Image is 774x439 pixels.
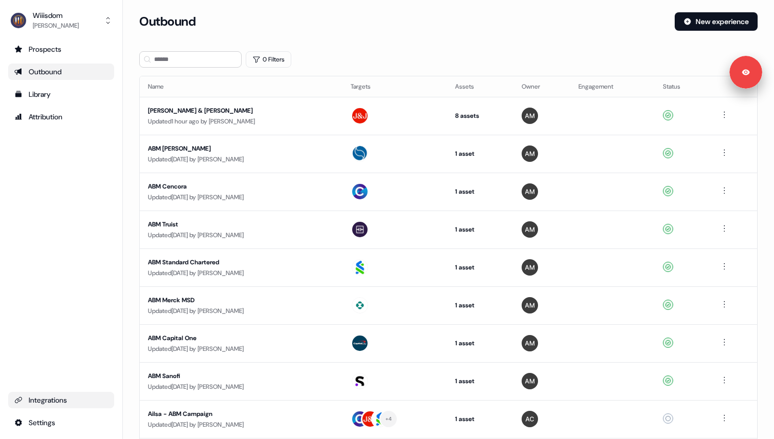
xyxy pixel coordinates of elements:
div: Attribution [14,112,108,122]
div: Updated [DATE] by [PERSON_NAME] [148,154,334,164]
th: Engagement [570,76,654,97]
img: Ailsa [522,108,538,124]
th: Assets [447,76,513,97]
a: Go to integrations [8,414,114,431]
img: Ailsa [522,183,538,200]
button: Wiiisdom[PERSON_NAME] [8,8,114,33]
div: Ailsa - ABM Campaign [148,409,334,419]
div: Updated 1 hour ago by [PERSON_NAME] [148,116,334,127]
div: 1 asset [455,414,505,424]
img: Ailsa [522,221,538,238]
div: Updated [DATE] by [PERSON_NAME] [148,344,334,354]
img: Antoine [522,411,538,427]
div: 1 asset [455,262,505,273]
img: Ailsa [522,373,538,389]
div: Library [14,89,108,99]
div: 8 assets [455,111,505,121]
div: ABM Capital One [148,333,334,343]
th: Owner [513,76,571,97]
div: ABM Truist [148,219,334,229]
h3: Outbound [139,14,196,29]
div: ABM Sanofi [148,371,334,381]
div: [PERSON_NAME] & [PERSON_NAME] [148,106,334,116]
button: 0 Filters [246,51,291,68]
div: 1 asset [455,186,505,197]
img: Ailsa [522,297,538,313]
div: Integrations [14,395,108,405]
div: ABM [PERSON_NAME] [148,143,334,154]
div: Wiiisdom [33,10,79,20]
a: Go to templates [8,86,114,102]
div: Updated [DATE] by [PERSON_NAME] [148,268,334,278]
th: Name [140,76,342,97]
div: Updated [DATE] by [PERSON_NAME] [148,192,334,202]
div: 1 asset [455,149,505,159]
div: Updated [DATE] by [PERSON_NAME] [148,382,334,392]
div: Updated [DATE] by [PERSON_NAME] [148,420,334,430]
div: [PERSON_NAME] [33,20,79,31]
div: Settings [14,417,108,428]
div: 1 asset [455,376,505,386]
img: Ailsa [522,335,538,351]
a: Go to attribution [8,109,114,125]
a: Go to prospects [8,41,114,57]
img: Ailsa [522,145,538,162]
div: + 4 [385,414,392,424]
div: ABM Merck MSD [148,295,334,305]
a: Go to outbound experience [8,64,114,80]
div: ABM Standard Chartered [148,257,334,267]
th: Status [655,76,710,97]
div: ABM Cencora [148,181,334,192]
div: Updated [DATE] by [PERSON_NAME] [148,230,334,240]
th: Targets [342,76,447,97]
button: New experience [675,12,758,31]
div: 1 asset [455,338,505,348]
div: Outbound [14,67,108,77]
a: Go to integrations [8,392,114,408]
div: Updated [DATE] by [PERSON_NAME] [148,306,334,316]
div: Prospects [14,44,108,54]
div: 1 asset [455,300,505,310]
img: Ailsa [522,259,538,276]
div: 1 asset [455,224,505,235]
